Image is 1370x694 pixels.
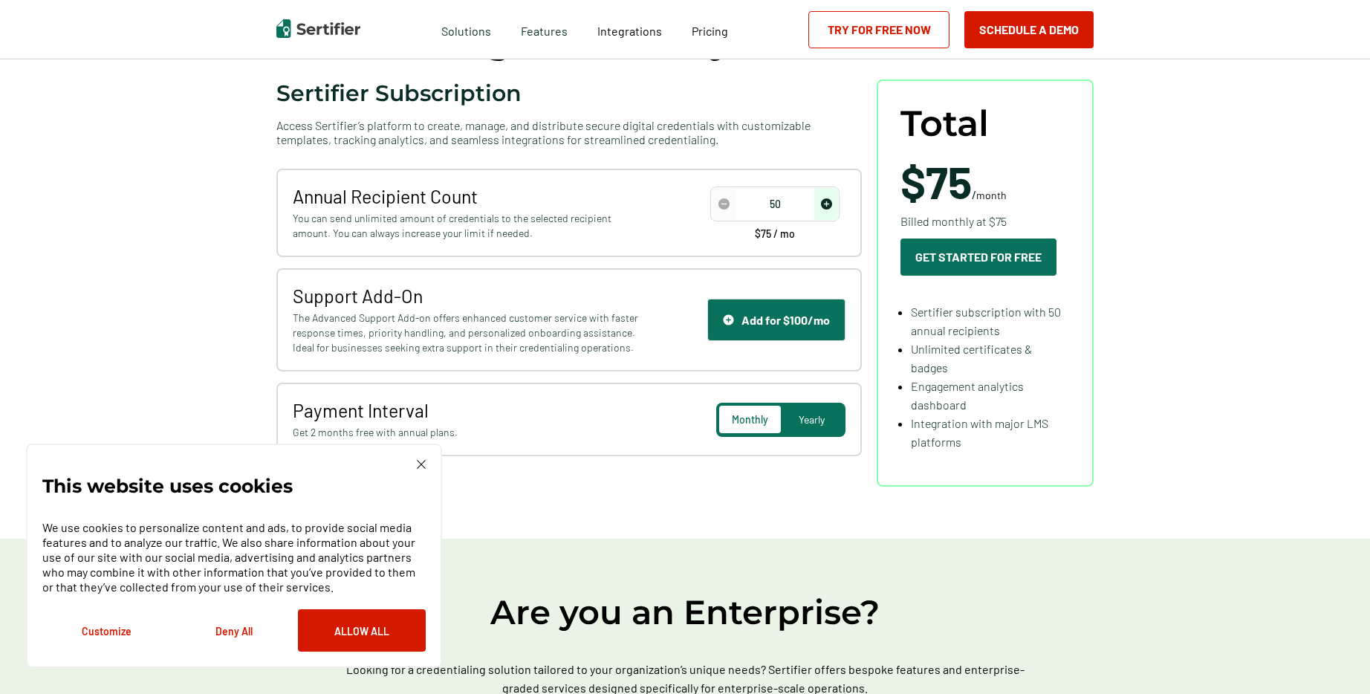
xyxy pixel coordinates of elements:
[732,413,768,426] span: Monthly
[723,313,830,327] div: Add for $100/mo
[900,212,1007,230] span: Billed monthly at $75
[821,198,832,210] img: Increase Icon
[417,460,426,469] img: Cookie Popup Close
[808,11,949,48] a: Try for Free Now
[298,609,426,652] button: Allow All
[718,198,730,210] img: Decrease Icon
[170,609,298,652] button: Deny All
[911,379,1024,412] span: Engagement analytics dashboard
[900,239,1056,276] button: Get Started For Free
[911,416,1048,449] span: Integration with major LMS platforms
[712,188,736,220] span: decrease number
[597,24,662,38] span: Integrations
[964,11,1094,48] button: Schedule a Demo
[293,311,643,355] span: The Advanced Support Add-on offers enhanced customer service with faster response times, priority...
[521,20,568,39] span: Features
[707,299,845,341] button: Support IconAdd for $100/mo
[900,159,1007,204] span: /
[900,155,972,208] span: $75
[293,185,643,207] span: Annual Recipient Count
[293,285,643,307] span: Support Add-On
[900,103,989,144] span: Total
[814,188,838,220] span: increase number
[911,305,1061,337] span: Sertifier subscription with 50 annual recipients
[976,189,1007,201] span: month
[755,229,795,239] span: $75 / mo
[441,20,491,39] span: Solutions
[597,20,662,39] a: Integrations
[293,399,643,421] span: Payment Interval
[42,609,170,652] button: Customize
[42,479,293,493] p: This website uses cookies
[911,342,1032,374] span: Unlimited certificates & badges
[276,19,360,38] img: Sertifier | Digital Credentialing Platform
[723,314,734,325] img: Support Icon
[799,413,825,426] span: Yearly
[239,591,1131,634] h2: Are you an Enterprise?
[293,425,643,440] span: Get 2 months free with annual plans.
[692,24,728,38] span: Pricing
[276,80,522,107] span: Sertifier Subscription
[276,118,862,146] span: Access Sertifier’s platform to create, manage, and distribute secure digital credentials with cus...
[692,20,728,39] a: Pricing
[42,520,426,594] p: We use cookies to personalize content and ads, to provide social media features and to analyze ou...
[293,211,643,241] span: You can send unlimited amount of credentials to the selected recipient amount. You can always inc...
